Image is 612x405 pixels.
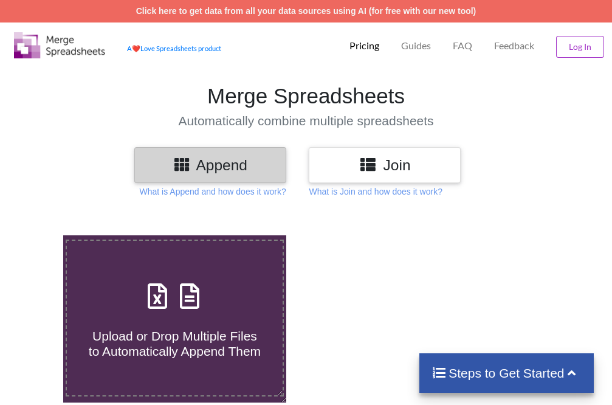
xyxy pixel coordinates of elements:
p: Pricing [349,40,379,52]
a: Click here to get data from all your data sources using AI (for free with our new tool) [136,6,476,16]
span: Upload or Drop Multiple Files to Automatically Append Them [89,329,261,358]
p: What is Join and how does it work? [309,185,442,198]
p: FAQ [453,40,472,52]
p: What is Append and how does it work? [140,185,286,198]
span: heart [132,44,140,52]
a: AheartLove Spreadsheets product [127,44,221,52]
h4: Steps to Get Started [431,365,582,381]
span: Feedback [494,41,534,50]
p: Guides [401,40,431,52]
h3: Join [318,156,452,174]
img: Logo.png [14,32,105,58]
h3: Append [143,156,277,174]
button: Log In [556,36,604,58]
